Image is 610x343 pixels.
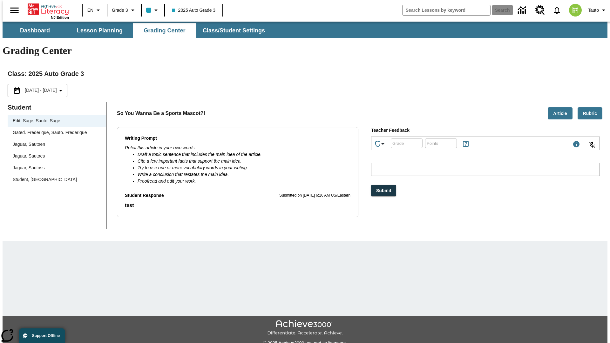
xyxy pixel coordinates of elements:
p: Retell this article in your own words. [125,145,350,151]
span: Class/Student Settings [203,27,265,34]
p: So You Wanna Be a Sports Mascot?! [117,110,205,117]
div: Gated. Frederique, Sauto. Frederique [13,129,87,136]
p: Student Response [125,202,350,209]
p: Writing Prompt [125,135,350,142]
a: Data Center [514,2,532,19]
p: test [125,202,350,209]
li: Try to use one or more vocabulary words in your writing. [138,165,350,171]
div: Jaguar, Sautoen [13,141,45,148]
div: Jaguar, Sautoss [8,162,106,174]
button: Article, Will open in new tab [548,107,573,120]
button: Submit [371,185,396,197]
button: Lesson Planning [68,23,132,38]
span: 2025 Auto Grade 3 [172,7,216,14]
p: Student Response [125,192,164,199]
div: Grade: Letters, numbers, %, + and - are allowed. [391,138,423,148]
div: Points: Must be equal to or less than 25. [425,138,457,148]
h1: Grading Center [3,45,607,57]
input: Grade: Letters, numbers, %, + and - are allowed. [391,135,423,152]
span: Support Offline [32,333,60,338]
li: Cite a few important facts that support the main idea. [138,158,350,165]
span: [DATE] - [DATE] [25,87,57,94]
div: Edit. Sage, Sauto. Sage [13,118,60,124]
button: Class color is light blue. Change class color [144,4,162,16]
div: Jaguar, Sautoes [13,153,45,159]
h2: Class : 2025 Auto Grade 3 [8,69,602,79]
a: Home [28,3,69,16]
button: Select the date range menu item [10,87,64,94]
span: Tauto [588,7,599,14]
img: Achieve3000 Differentiate Accelerate Achieve [267,320,343,336]
li: Proofread and edit your work. [138,178,350,185]
span: Grading Center [144,27,185,34]
p: Student [8,102,106,112]
span: NJ Edition [51,16,69,19]
button: Open side menu [5,1,24,20]
li: Draft a topic sentence that includes the main idea of the article. [138,151,350,158]
p: Submitted on [DATE] 6:16 AM US/Eastern [279,192,350,199]
p: Teacher Feedback [371,127,600,134]
button: Language: EN, Select a language [85,4,105,16]
div: Jaguar, Sautoen [8,138,106,150]
div: Maximum 1000 characters Press Escape to exit toolbar and use left and right arrow keys to access ... [573,140,580,149]
div: SubNavbar [3,23,271,38]
img: avatar image [569,4,582,17]
button: Profile/Settings [586,4,610,16]
a: Resource Center, Will open in new tab [532,2,549,19]
button: Rubric, Will open in new tab [578,107,602,120]
span: Lesson Planning [77,27,123,34]
span: EN [87,7,93,14]
button: Support Offline [19,328,65,343]
input: Points: Must be equal to or less than 25. [425,135,457,152]
button: Grading Center [133,23,196,38]
a: Notifications [549,2,565,18]
span: Grade 3 [112,7,128,14]
input: search field [403,5,490,15]
button: Grade: Grade 3, Select a grade [109,4,139,16]
div: Home [28,2,69,19]
button: Dashboard [3,23,67,38]
div: Edit. Sage, Sauto. Sage [8,115,106,127]
button: Rules for Earning Points and Achievements, Will open in new tab [459,138,472,150]
li: Write a conclusion that restates the main idea. [138,171,350,178]
div: Jaguar, Sautoss [13,165,44,171]
button: Achievements [371,138,389,150]
div: Jaguar, Sautoes [8,150,106,162]
button: Select a new avatar [565,2,586,18]
button: Click to activate and allow voice recognition [585,137,600,152]
svg: Collapse Date Range Filter [57,87,64,94]
div: SubNavbar [3,22,607,38]
span: Dashboard [20,27,50,34]
div: Student, [GEOGRAPHIC_DATA] [13,176,77,183]
div: Gated. Frederique, Sauto. Frederique [8,127,106,138]
div: Student, [GEOGRAPHIC_DATA] [8,174,106,185]
button: Class/Student Settings [198,23,270,38]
